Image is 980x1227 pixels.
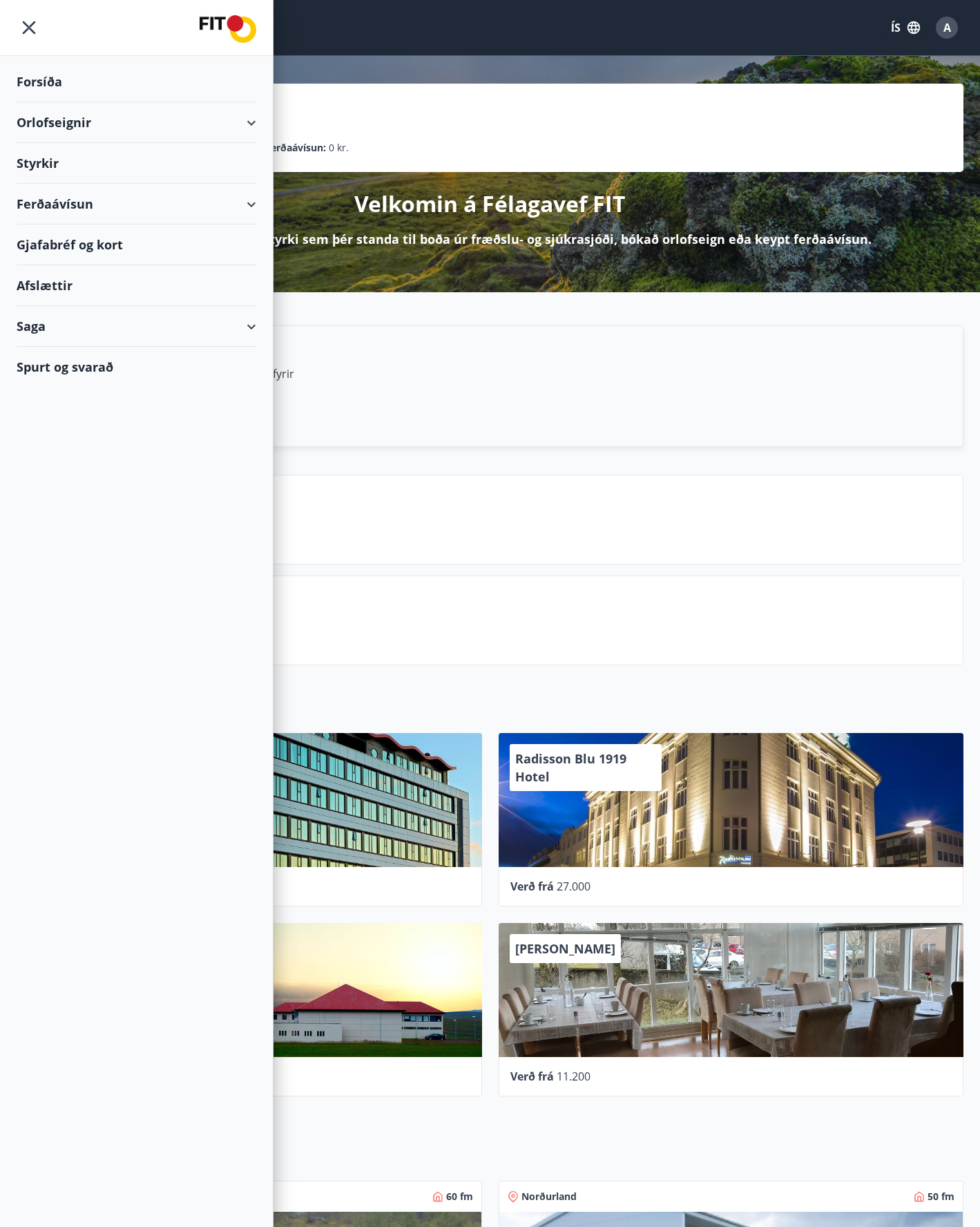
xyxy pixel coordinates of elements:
[930,11,963,44] button: A
[928,1190,954,1204] span: 50 fm
[515,940,615,957] span: [PERSON_NAME]
[17,225,256,265] div: Gjafabréf og kort
[883,15,928,40] button: ÍS
[446,1190,473,1204] span: 60 fm
[557,1069,590,1084] span: 11.200
[510,879,554,894] span: Verð frá
[329,140,349,155] span: 0 kr.
[17,306,256,347] div: Saga
[510,1069,554,1084] span: Verð frá
[17,102,256,143] div: Orlofseignir
[109,230,872,248] p: Hér getur þú sótt um þá styrki sem þér standa til boða úr fræðslu- og sjúkrasjóði, bókað orlofsei...
[118,611,952,634] p: Spurt og svarað
[17,61,256,102] div: Forsíða
[943,20,951,35] span: A
[17,347,256,387] div: Spurt og svarað
[265,140,326,155] p: Ferðaávísun :
[17,184,256,225] div: Ferðaávísun
[118,510,952,533] p: Næstu helgi
[17,143,256,184] div: Styrkir
[200,15,256,43] img: union_logo
[557,879,590,894] span: 27.000
[17,265,256,306] div: Afslættir
[515,750,626,785] span: Radisson Blu 1919 Hotel
[17,15,41,40] button: menu
[354,189,626,219] p: Velkomin á Félagavef FIT
[521,1190,577,1204] span: Norðurland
